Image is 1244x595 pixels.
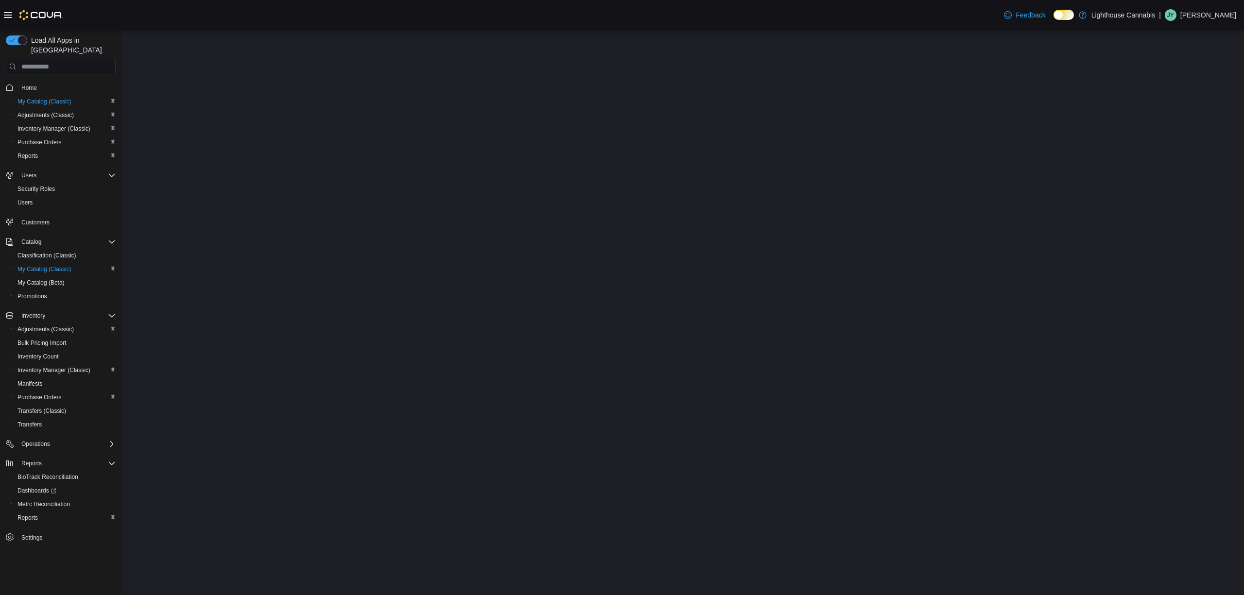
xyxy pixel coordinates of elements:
button: Metrc Reconciliation [10,497,120,511]
span: My Catalog (Beta) [14,277,116,289]
span: Inventory [21,312,45,320]
button: Security Roles [10,182,120,196]
span: Adjustments (Classic) [14,109,116,121]
span: Load All Apps in [GEOGRAPHIC_DATA] [27,35,116,55]
span: Purchase Orders [17,138,62,146]
span: Inventory Count [14,351,116,362]
button: My Catalog (Beta) [10,276,120,289]
span: Catalog [17,236,116,248]
span: Transfers (Classic) [17,407,66,415]
a: Reports [14,512,42,524]
button: Home [2,80,120,94]
a: Adjustments (Classic) [14,109,78,121]
button: Users [17,170,40,181]
a: Users [14,197,36,208]
button: BioTrack Reconciliation [10,470,120,484]
span: Users [17,170,116,181]
button: Bulk Pricing Import [10,336,120,350]
a: My Catalog (Beta) [14,277,69,289]
span: Dashboards [17,487,56,494]
span: Purchase Orders [14,391,116,403]
a: Dashboards [10,484,120,497]
span: My Catalog (Classic) [17,98,71,105]
a: Purchase Orders [14,136,66,148]
span: Home [17,81,116,93]
span: Operations [17,438,116,450]
span: Promotions [17,292,47,300]
a: Dashboards [14,485,60,496]
a: Customers [17,217,53,228]
span: Adjustments (Classic) [14,323,116,335]
p: Lighthouse Cannabis [1091,9,1156,21]
span: Settings [17,531,116,544]
a: Inventory Manager (Classic) [14,364,94,376]
span: My Catalog (Beta) [17,279,65,287]
button: Catalog [2,235,120,249]
a: Reports [14,150,42,162]
span: My Catalog (Classic) [14,96,116,107]
span: Inventory Count [17,353,59,360]
button: Users [2,169,120,182]
a: My Catalog (Classic) [14,263,75,275]
button: Purchase Orders [10,136,120,149]
button: Customers [2,215,120,229]
span: Purchase Orders [17,393,62,401]
span: JY [1167,9,1174,21]
a: BioTrack Reconciliation [14,471,82,483]
span: Users [17,199,33,206]
button: Inventory Manager (Classic) [10,363,120,377]
button: Reports [10,149,120,163]
span: Metrc Reconciliation [17,500,70,508]
span: Inventory Manager (Classic) [14,364,116,376]
a: Inventory Count [14,351,63,362]
a: Feedback [1000,5,1049,25]
button: Promotions [10,289,120,303]
span: Bulk Pricing Import [14,337,116,349]
input: Dark Mode [1054,10,1074,20]
a: Classification (Classic) [14,250,80,261]
a: Manifests [14,378,46,390]
button: Inventory [17,310,49,322]
a: Adjustments (Classic) [14,323,78,335]
button: Inventory Count [10,350,120,363]
span: Users [21,171,36,179]
a: My Catalog (Classic) [14,96,75,107]
a: Transfers [14,419,46,430]
button: Inventory [2,309,120,323]
span: Classification (Classic) [17,252,76,259]
a: Transfers (Classic) [14,405,70,417]
button: Transfers (Classic) [10,404,120,418]
span: Transfers [14,419,116,430]
span: Classification (Classic) [14,250,116,261]
a: Home [17,82,41,94]
button: Manifests [10,377,120,391]
button: Inventory Manager (Classic) [10,122,120,136]
a: Security Roles [14,183,59,195]
span: Catalog [21,238,41,246]
span: Reports [17,152,38,160]
span: Users [14,197,116,208]
span: Adjustments (Classic) [17,111,74,119]
span: Dashboards [14,485,116,496]
span: Security Roles [14,183,116,195]
span: Settings [21,534,42,542]
div: Jessie Yao [1165,9,1176,21]
span: Reports [14,512,116,524]
button: Reports [2,457,120,470]
span: Transfers (Classic) [14,405,116,417]
span: Bulk Pricing Import [17,339,67,347]
button: Users [10,196,120,209]
span: BioTrack Reconciliation [17,473,78,481]
button: My Catalog (Classic) [10,95,120,108]
p: [PERSON_NAME] [1180,9,1236,21]
span: Reports [21,459,42,467]
span: Operations [21,440,50,448]
span: Manifests [17,380,42,388]
span: Customers [21,219,50,226]
span: Reports [17,514,38,522]
span: Reports [17,458,116,469]
span: Transfers [17,421,42,428]
button: Operations [2,437,120,451]
a: Metrc Reconciliation [14,498,74,510]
